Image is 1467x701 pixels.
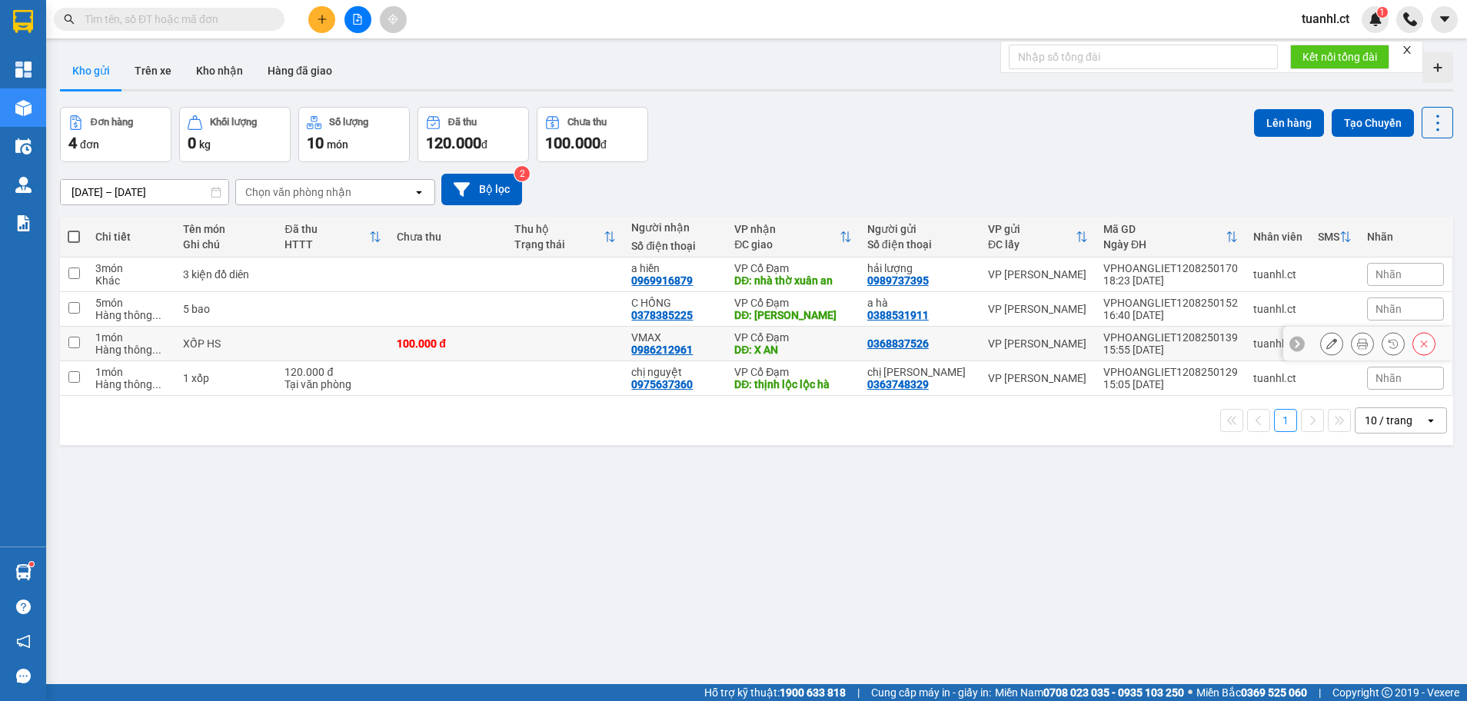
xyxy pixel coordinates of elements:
[1377,7,1388,18] sup: 1
[95,366,168,378] div: 1 món
[95,378,168,390] div: Hàng thông thường
[210,117,257,128] div: Khối lượng
[15,564,32,580] img: warehouse-icon
[1320,332,1343,355] div: Sửa đơn hàng
[183,337,270,350] div: XỐP HS
[95,231,168,243] div: Chi tiết
[417,107,529,162] button: Đã thu120.000đ
[95,309,168,321] div: Hàng thông thường
[734,344,852,356] div: DĐ: X AN
[1376,372,1402,384] span: Nhãn
[15,100,32,116] img: warehouse-icon
[85,11,266,28] input: Tìm tên, số ĐT hoặc mã đơn
[988,223,1076,235] div: VP gửi
[1103,274,1238,287] div: 18:23 [DATE]
[734,223,840,235] div: VP nhận
[255,52,344,89] button: Hàng đã giao
[1302,48,1377,65] span: Kết nối tổng đài
[448,117,477,128] div: Đã thu
[91,117,133,128] div: Đơn hàng
[631,274,693,287] div: 0969916879
[15,215,32,231] img: solution-icon
[15,138,32,154] img: warehouse-icon
[317,14,328,25] span: plus
[1196,684,1307,701] span: Miền Bắc
[183,238,270,251] div: Ghi chú
[567,117,607,128] div: Chưa thu
[60,107,171,162] button: Đơn hàng4đơn
[1438,12,1452,26] span: caret-down
[514,223,604,235] div: Thu hộ
[188,134,196,152] span: 0
[1402,45,1412,55] span: close
[80,138,99,151] span: đơn
[1365,413,1412,428] div: 10 / trang
[15,177,32,193] img: warehouse-icon
[152,344,161,356] span: ...
[867,337,929,350] div: 0368837526
[988,268,1088,281] div: VP [PERSON_NAME]
[734,238,840,251] div: ĐC giao
[988,303,1088,315] div: VP [PERSON_NAME]
[95,344,168,356] div: Hàng thông thường
[1103,344,1238,356] div: 15:55 [DATE]
[727,217,860,257] th: Toggle SortBy
[631,344,693,356] div: 0986212961
[152,378,161,390] span: ...
[60,52,122,89] button: Kho gửi
[857,684,860,701] span: |
[631,366,719,378] div: chị nguyệt
[734,262,852,274] div: VP Cổ Đạm
[867,378,929,390] div: 0363748329
[1376,303,1402,315] span: Nhãn
[68,134,77,152] span: 4
[95,274,168,287] div: Khác
[61,180,228,204] input: Select a date range.
[388,14,398,25] span: aim
[1253,337,1302,350] div: tuanhl.ct
[1425,414,1437,427] svg: open
[1254,109,1324,137] button: Lên hàng
[867,223,973,235] div: Người gửi
[1318,231,1339,243] div: SMS
[734,274,852,287] div: DĐ: nhà thờ xuân an
[1103,309,1238,321] div: 16:40 [DATE]
[545,134,600,152] span: 100.000
[988,238,1076,251] div: ĐC lấy
[284,223,369,235] div: Đã thu
[183,223,270,235] div: Tên món
[734,366,852,378] div: VP Cổ Đạm
[426,134,481,152] span: 120.000
[867,309,929,321] div: 0388531911
[95,331,168,344] div: 1 món
[64,14,75,25] span: search
[29,562,34,566] sup: 1
[199,138,211,151] span: kg
[1241,686,1307,699] strong: 0369 525 060
[1290,45,1389,69] button: Kết nối tổng đài
[537,107,648,162] button: Chưa thu100.000đ
[184,52,255,89] button: Kho nhận
[631,240,719,252] div: Số điện thoại
[631,262,719,274] div: a hiền
[441,174,522,205] button: Bộ lọc
[15,61,32,78] img: dashboard-icon
[1096,217,1246,257] th: Toggle SortBy
[1253,372,1302,384] div: tuanhl.ct
[980,217,1096,257] th: Toggle SortBy
[631,221,719,234] div: Người nhận
[631,331,719,344] div: VMAX
[13,10,33,33] img: logo-vxr
[631,297,719,309] div: C HỒNG
[122,52,184,89] button: Trên xe
[1310,217,1359,257] th: Toggle SortBy
[1103,331,1238,344] div: VPHOANGLIET1208250139
[152,309,161,321] span: ...
[631,309,693,321] div: 0378385225
[307,134,324,152] span: 10
[245,184,351,200] div: Chọn văn phòng nhận
[329,117,368,128] div: Số lượng
[1431,6,1458,33] button: caret-down
[734,331,852,344] div: VP Cổ Đạm
[284,366,381,378] div: 120.000 đ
